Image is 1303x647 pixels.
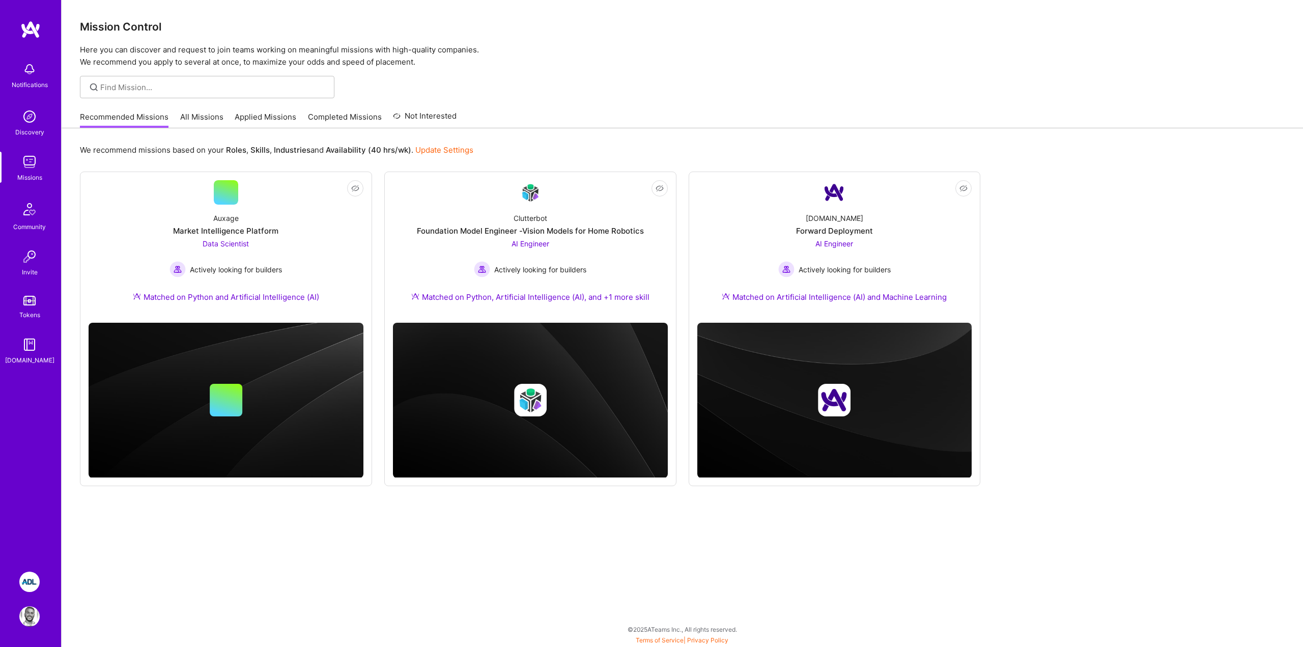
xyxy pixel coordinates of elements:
[80,111,168,128] a: Recommended Missions
[17,197,42,221] img: Community
[17,606,42,627] a: User Avatar
[19,334,40,355] img: guide book
[88,81,100,93] i: icon SearchGrey
[393,323,668,478] img: cover
[393,110,457,128] a: Not Interested
[89,323,363,478] img: cover
[100,82,327,93] input: Find Mission...
[89,180,363,315] a: AuxageMarket Intelligence PlatformData Scientist Actively looking for buildersActively looking fo...
[822,180,846,205] img: Company Logo
[226,145,246,155] b: Roles
[17,172,42,183] div: Missions
[80,20,1285,33] h3: Mission Control
[636,636,728,644] span: |
[190,264,282,275] span: Actively looking for builders
[19,606,40,627] img: User Avatar
[22,267,38,277] div: Invite
[411,292,419,300] img: Ateam Purple Icon
[17,572,42,592] a: ADL: Technology Modernization Sprint 1
[796,226,873,236] div: Forward Deployment
[518,181,543,205] img: Company Logo
[697,323,972,478] img: cover
[19,152,40,172] img: teamwork
[818,384,851,416] img: Company logo
[80,44,1285,68] p: Here you can discover and request to join teams working on meaningful missions with high-quality ...
[959,184,968,192] i: icon EyeClosed
[326,145,411,155] b: Availability (40 hrs/wk)
[169,261,186,277] img: Actively looking for builders
[19,246,40,267] img: Invite
[250,145,270,155] b: Skills
[133,292,141,300] img: Ateam Purple Icon
[308,111,382,128] a: Completed Missions
[213,213,239,223] div: Auxage
[806,213,863,223] div: [DOMAIN_NAME]
[133,292,319,302] div: Matched on Python and Artificial Intelligence (AI)
[656,184,664,192] i: icon EyeClosed
[12,79,48,90] div: Notifications
[274,145,310,155] b: Industries
[722,292,730,300] img: Ateam Purple Icon
[23,296,36,305] img: tokens
[415,145,473,155] a: Update Settings
[815,239,853,248] span: AI Engineer
[5,355,54,365] div: [DOMAIN_NAME]
[13,221,46,232] div: Community
[514,384,547,416] img: Company logo
[203,239,249,248] span: Data Scientist
[180,111,223,128] a: All Missions
[778,261,795,277] img: Actively looking for builders
[697,180,972,315] a: Company Logo[DOMAIN_NAME]Forward DeploymentAI Engineer Actively looking for buildersActively look...
[19,59,40,79] img: bell
[411,292,649,302] div: Matched on Python, Artificial Intelligence (AI), and +1 more skill
[799,264,891,275] span: Actively looking for builders
[722,292,947,302] div: Matched on Artificial Intelligence (AI) and Machine Learning
[687,636,728,644] a: Privacy Policy
[417,226,644,236] div: Foundation Model Engineer -Vision Models for Home Robotics
[351,184,359,192] i: icon EyeClosed
[20,20,41,39] img: logo
[512,239,549,248] span: AI Engineer
[474,261,490,277] img: Actively looking for builders
[494,264,586,275] span: Actively looking for builders
[19,106,40,127] img: discovery
[235,111,296,128] a: Applied Missions
[80,145,473,155] p: We recommend missions based on your , , and .
[19,310,40,320] div: Tokens
[15,127,44,137] div: Discovery
[173,226,278,236] div: Market Intelligence Platform
[393,180,668,315] a: Company LogoClutterbotFoundation Model Engineer -Vision Models for Home RoboticsAI Engineer Activ...
[514,213,547,223] div: Clutterbot
[61,616,1303,642] div: © 2025 ATeams Inc., All rights reserved.
[636,636,684,644] a: Terms of Service
[19,572,40,592] img: ADL: Technology Modernization Sprint 1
